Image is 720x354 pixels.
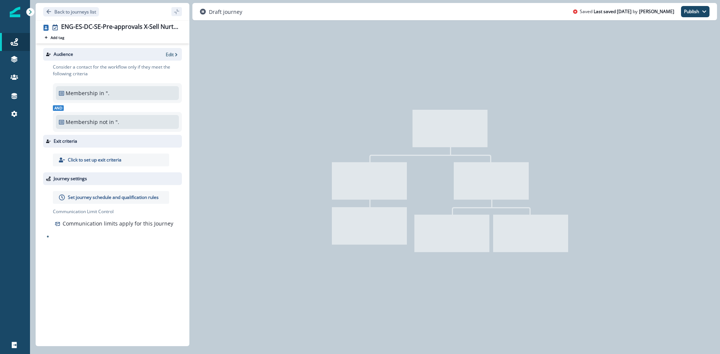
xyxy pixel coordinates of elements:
p: Draft journey [209,8,242,16]
p: Membership [66,89,98,97]
button: Go back [43,7,99,16]
p: Communication limits apply for this Journey [63,220,173,227]
p: Audience [54,51,73,58]
button: sidebar collapse toggle [171,7,182,16]
p: by [633,8,637,15]
p: Membership [66,118,98,126]
p: Consider a contact for the workflow only if they meet the following criteria [53,64,182,77]
button: Edit [166,51,179,58]
p: Journey settings [54,175,87,182]
p: Last saved [DATE] [594,8,631,15]
p: Back to journeys list [54,9,96,15]
p: Set journey schedule and qualification rules [68,194,159,201]
p: "" [115,118,119,126]
button: Publish [681,6,709,17]
img: Inflection [10,7,20,17]
p: Communication Limit Control [53,208,182,215]
button: Add tag [43,34,66,40]
p: Click to set up exit criteria [68,157,121,163]
p: Edit [166,51,174,58]
p: Joel Acevedo [639,8,674,15]
p: Exit criteria [54,138,77,145]
p: "" [106,89,109,97]
p: not in [99,118,114,126]
p: Saved [580,8,592,15]
div: ENG-ES-DC-SE-Pre-approvals X-Sell Nurture [61,23,179,31]
p: in [99,89,104,97]
span: And [53,105,64,111]
p: Add tag [51,35,64,40]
